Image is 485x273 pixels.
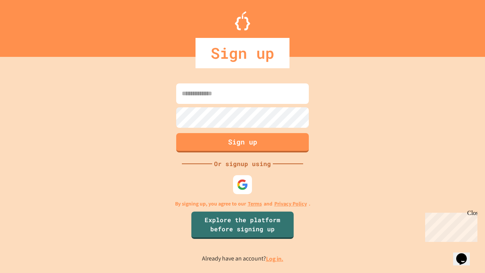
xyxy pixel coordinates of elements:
[196,38,289,68] div: Sign up
[212,159,273,168] div: Or signup using
[176,133,309,152] button: Sign up
[237,179,248,190] img: google-icon.svg
[202,254,283,264] p: Already have an account?
[3,3,52,48] div: Chat with us now!Close
[422,210,477,242] iframe: chat widget
[191,212,294,239] a: Explore the platform before signing up
[274,200,307,208] a: Privacy Policy
[235,11,250,30] img: Logo.svg
[248,200,262,208] a: Terms
[175,200,310,208] p: By signing up, you agree to our and .
[453,243,477,265] iframe: chat widget
[266,255,283,263] a: Log in.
